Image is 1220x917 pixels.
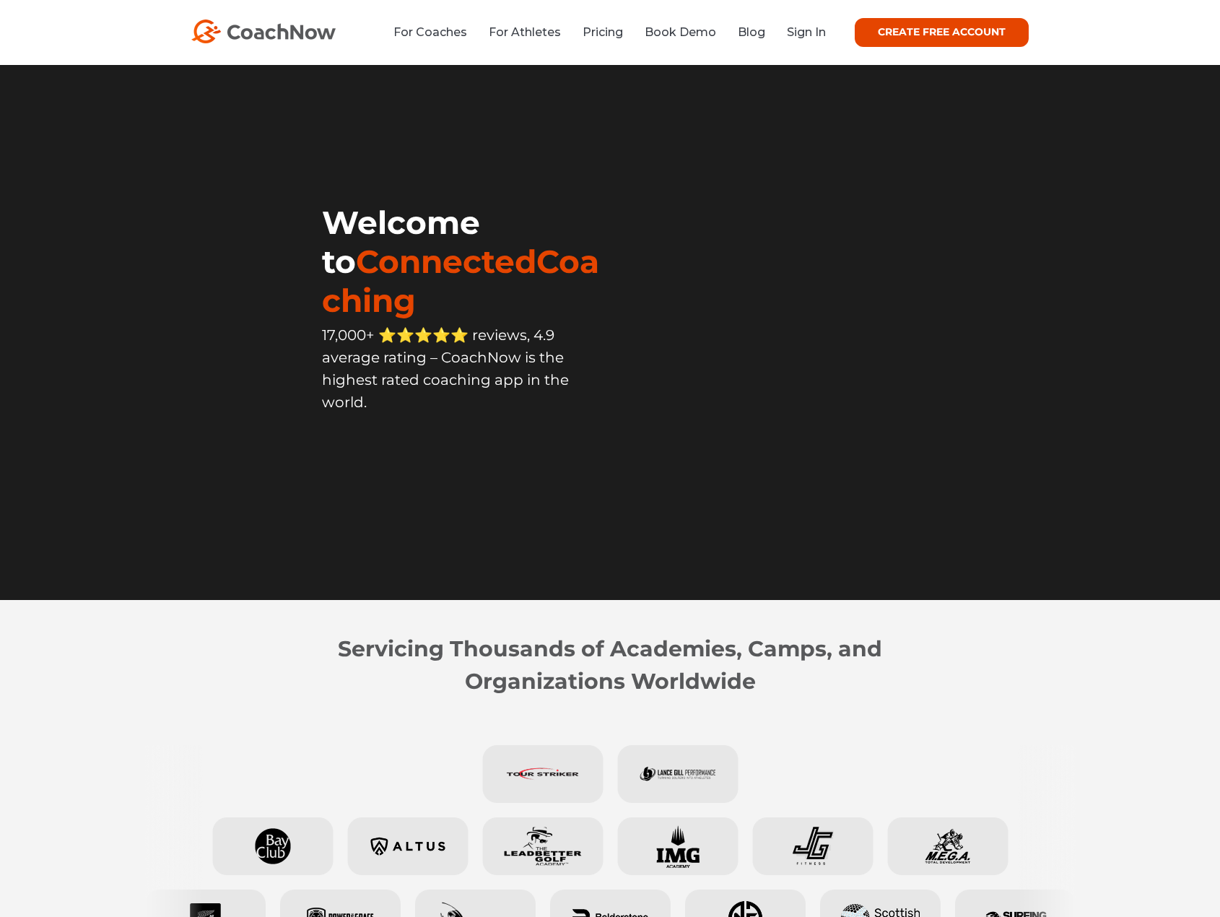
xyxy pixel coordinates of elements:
[583,25,623,39] a: Pricing
[393,25,467,39] a: For Coaches
[322,203,610,320] h1: Welcome to
[338,635,882,695] strong: Servicing Thousands of Academies, Camps, and Organizations Worldwide
[489,25,561,39] a: For Athletes
[322,326,569,411] span: 17,000+ ⭐️⭐️⭐️⭐️⭐️ reviews, 4.9 average rating – CoachNow is the highest rated coaching app in th...
[645,25,716,39] a: Book Demo
[787,25,826,39] a: Sign In
[191,19,336,43] img: CoachNow Logo
[855,18,1029,47] a: CREATE FREE ACCOUNT
[738,25,765,39] a: Blog
[322,242,599,320] span: ConnectedCoaching
[322,445,610,488] iframe: Embedded CTA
